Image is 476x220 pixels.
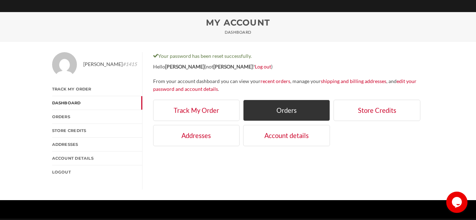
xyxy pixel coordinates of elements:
a: Log out [255,64,271,70]
p: Hello (not ? ) [153,63,424,71]
em: #1415 [123,61,137,67]
img: Avatar of Alejandra Cardenas [52,52,77,77]
a: shipping and billing addresses [321,78,386,84]
a: Orders [52,110,142,123]
strong: [PERSON_NAME] [165,64,205,70]
a: Track My Order [153,100,240,121]
a: Logout [52,165,142,179]
a: Store Credits [52,124,142,137]
h1: My Account [52,18,424,28]
div: Your password has been reset successfully. [153,52,424,60]
strong: [PERSON_NAME] [213,64,253,70]
a: Account details [52,152,142,165]
a: Dashboard [52,96,142,110]
a: Orders [243,100,330,121]
a: Track My Order [52,82,142,96]
a: Addresses [52,138,142,151]
p: From your account dashboard you can view your , manage your , and . [153,77,424,93]
a: Addresses [153,125,240,146]
small: Dashboard [225,30,251,35]
a: recent orders [261,78,290,84]
a: Store Credits [334,100,420,121]
iframe: chat widget [446,192,469,213]
a: Account details [243,125,330,146]
span: [PERSON_NAME] [83,60,137,68]
nav: Account pages [52,82,142,179]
